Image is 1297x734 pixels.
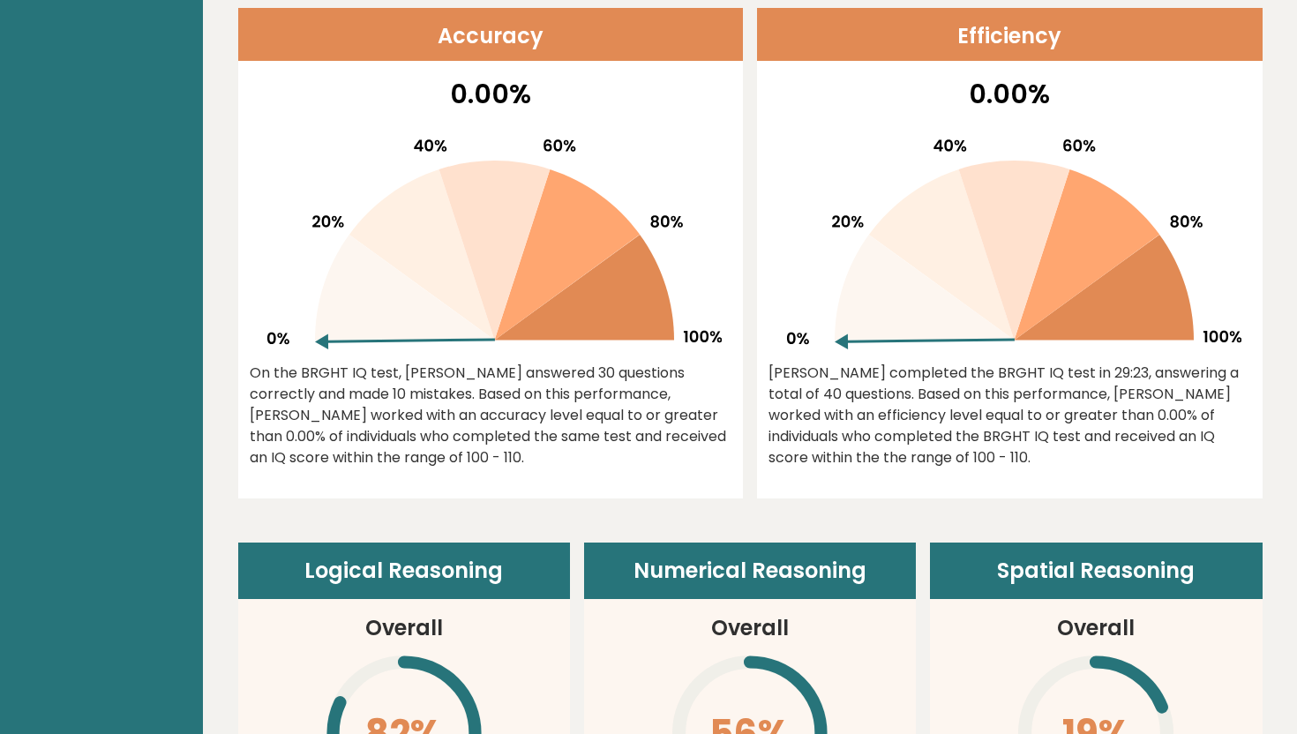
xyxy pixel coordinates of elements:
h3: Overall [711,612,789,644]
p: 0.00% [768,74,1251,114]
header: Logical Reasoning [238,543,570,599]
div: [PERSON_NAME] completed the BRGHT IQ test in 29:23, answering a total of 40 questions. Based on t... [768,363,1251,468]
p: 0.00% [250,74,732,114]
div: On the BRGHT IQ test, [PERSON_NAME] answered 30 questions correctly and made 10 mistakes. Based o... [250,363,732,468]
header: Spatial Reasoning [930,543,1262,599]
header: Numerical Reasoning [584,543,916,599]
h3: Overall [1057,612,1135,644]
h3: Overall [365,612,443,644]
header: Accuracy [238,8,744,61]
header: Efficiency [757,8,1263,61]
